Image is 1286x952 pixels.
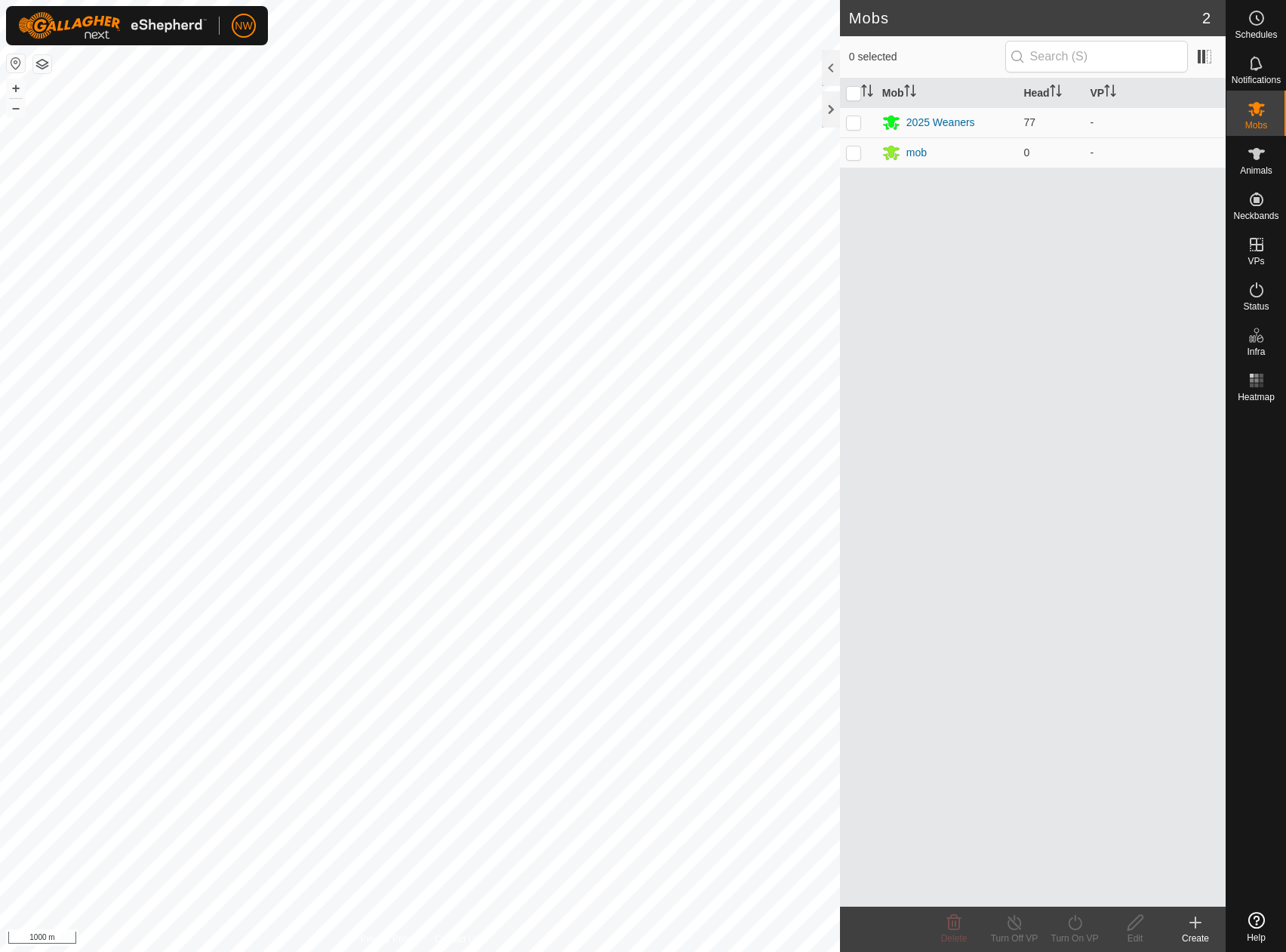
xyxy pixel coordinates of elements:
span: Mobs [1245,121,1267,130]
p-sorticon: Activate to sort [904,87,916,99]
img: Gallagher Logo [18,12,207,39]
td: - [1084,107,1226,137]
span: 77 [1023,116,1035,128]
input: Search (S) [1005,41,1188,72]
div: Turn Off VP [984,932,1044,945]
span: Infra [1247,347,1265,356]
th: Mob [876,79,1018,108]
button: – [7,99,25,117]
span: NW [235,18,252,34]
div: Create [1165,932,1226,945]
button: + [7,79,25,97]
th: Head [1017,79,1084,108]
span: Animals [1240,166,1272,175]
a: Help [1226,906,1286,948]
span: Delete [941,933,968,944]
button: Reset Map [7,54,25,72]
div: Turn On VP [1044,932,1105,945]
p-sorticon: Activate to sort [861,87,873,99]
h2: Mobs [849,9,1202,27]
span: Notifications [1232,75,1281,85]
span: VPs [1248,257,1264,266]
span: Status [1243,302,1269,311]
span: 0 selected [849,49,1005,65]
span: Schedules [1235,30,1277,39]
div: Edit [1105,932,1165,945]
span: Neckbands [1233,211,1278,220]
th: VP [1084,79,1226,108]
button: Map Layers [33,55,51,73]
a: Contact Us [435,932,479,946]
td: - [1084,137,1226,168]
div: 2025 Weaners [906,115,975,131]
span: Help [1247,933,1266,942]
span: 2 [1202,7,1211,29]
div: mob [906,145,927,161]
p-sorticon: Activate to sort [1050,87,1062,99]
p-sorticon: Activate to sort [1104,87,1116,99]
a: Privacy Policy [360,932,417,946]
span: Heatmap [1238,393,1275,402]
span: 0 [1023,146,1029,159]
